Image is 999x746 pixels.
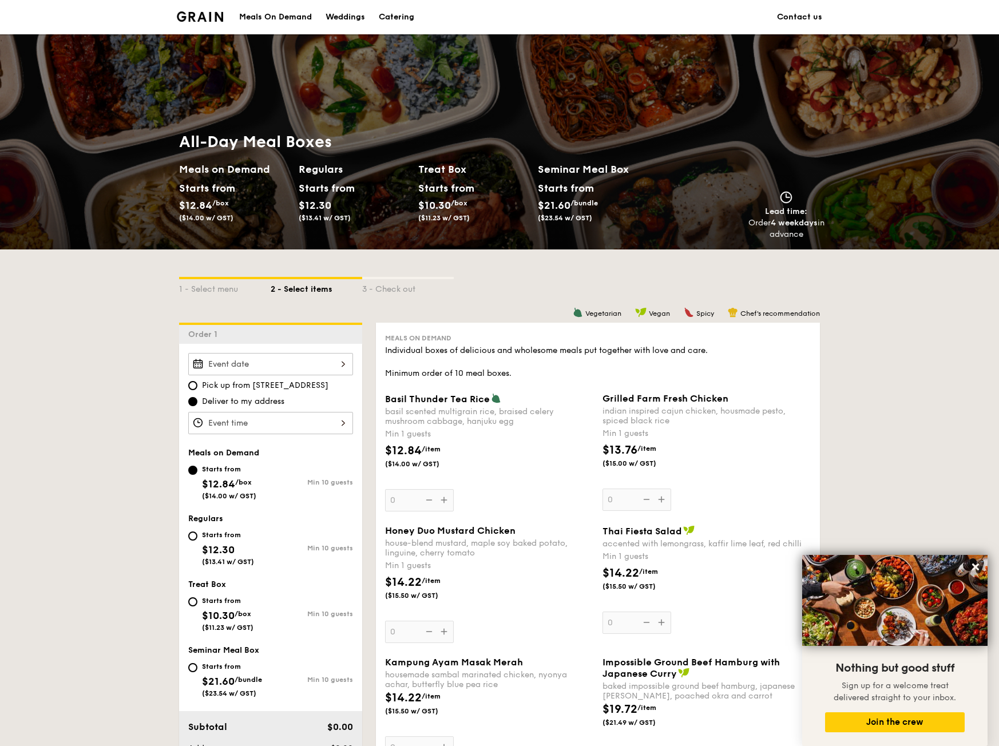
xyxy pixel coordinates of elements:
[179,199,212,212] span: $12.84
[385,691,422,705] span: $14.22
[538,214,592,222] span: ($23.54 w/ GST)
[684,307,694,318] img: icon-spicy.37a8142b.svg
[385,657,523,668] span: Kampung Ayam Masak Merah
[385,525,516,536] span: Honey Duo Mustard Chicken
[825,712,965,732] button: Join the crew
[966,558,985,576] button: Close
[235,610,251,618] span: /box
[422,577,441,585] span: /item
[188,397,197,406] input: Deliver to my address
[188,721,227,732] span: Subtotal
[202,492,256,500] span: ($14.00 w/ GST)
[778,191,795,204] img: icon-clock.2db775ea.svg
[585,309,621,318] span: Vegetarian
[602,428,811,439] div: Min 1 guests
[299,161,409,177] h2: Regulars
[179,279,271,295] div: 1 - Select menu
[385,394,490,404] span: Basil Thunder Tea Rice
[188,531,197,541] input: Starts from$12.30($13.41 w/ GST)Min 10 guests
[179,214,233,222] span: ($14.00 w/ GST)
[271,610,353,618] div: Min 10 guests
[188,412,353,434] input: Event time
[235,676,262,684] span: /bundle
[202,543,235,556] span: $12.30
[418,199,451,212] span: $10.30
[602,459,680,468] span: ($15.00 w/ GST)
[748,217,824,240] div: Order in advance
[188,597,197,606] input: Starts from$10.30/box($11.23 w/ GST)Min 10 guests
[418,161,529,177] h2: Treat Box
[385,707,463,716] span: ($15.50 w/ GST)
[385,459,463,469] span: ($14.00 w/ GST)
[202,465,256,474] div: Starts from
[188,330,222,339] span: Order 1
[385,670,593,689] div: housemade sambal marinated chicken, nyonya achar, butterfly blue pea rice
[188,645,259,655] span: Seminar Meal Box
[602,657,780,679] span: Impossible Ground Beef Hamburg with Japanese Curry
[202,624,253,632] span: ($11.23 w/ GST)
[177,11,223,22] a: Logotype
[362,279,454,295] div: 3 - Check out
[385,334,451,342] span: Meals on Demand
[602,539,811,549] div: accented with lemongrass, kaffir lime leaf, red chilli
[202,380,328,391] span: Pick up from [STREET_ADDRESS]
[602,443,637,457] span: $13.76
[771,218,818,228] strong: 4 weekdays
[202,596,253,605] div: Starts from
[271,279,362,295] div: 2 - Select items
[271,676,353,684] div: Min 10 guests
[188,580,226,589] span: Treat Box
[202,662,262,671] div: Starts from
[602,393,728,404] span: Grilled Farm Fresh Chicken
[179,132,657,152] h1: All-Day Meal Boxes
[188,381,197,390] input: Pick up from [STREET_ADDRESS]
[422,445,441,453] span: /item
[385,560,593,572] div: Min 1 guests
[418,180,469,197] div: Starts from
[696,309,714,318] span: Spicy
[188,448,259,458] span: Meals on Demand
[271,544,353,552] div: Min 10 guests
[385,538,593,558] div: house-blend mustard, maple soy baked potato, linguine, cherry tomato
[188,663,197,672] input: Starts from$21.60/bundle($23.54 w/ GST)Min 10 guests
[602,526,682,537] span: Thai Fiesta Salad
[385,444,422,458] span: $12.84
[177,11,223,22] img: Grain
[635,307,647,318] img: icon-vegan.f8ff3823.svg
[299,180,350,197] div: Starts from
[271,478,353,486] div: Min 10 guests
[637,445,656,453] span: /item
[385,591,463,600] span: ($15.50 w/ GST)
[637,704,656,712] span: /item
[422,692,441,700] span: /item
[202,558,254,566] span: ($13.41 w/ GST)
[491,393,501,403] img: icon-vegetarian.fe4039eb.svg
[834,681,956,703] span: Sign up for a welcome treat delivered straight to your inbox.
[683,525,695,535] img: icon-vegan.f8ff3823.svg
[538,180,593,197] div: Starts from
[299,199,331,212] span: $12.30
[299,214,351,222] span: ($13.41 w/ GST)
[202,478,235,490] span: $12.84
[385,576,422,589] span: $14.22
[385,407,593,426] div: basil scented multigrain rice, braised celery mushroom cabbage, hanjuku egg
[385,428,593,440] div: Min 1 guests
[188,514,223,523] span: Regulars
[202,530,254,539] div: Starts from
[802,555,988,646] img: DSC07876-Edit02-Large.jpeg
[602,406,811,426] div: indian inspired cajun chicken, housmade pesto, spiced black rice
[235,478,252,486] span: /box
[602,703,637,716] span: $19.72
[602,551,811,562] div: Min 1 guests
[728,307,738,318] img: icon-chef-hat.a58ddaea.svg
[639,568,658,576] span: /item
[188,466,197,475] input: Starts from$12.84/box($14.00 w/ GST)Min 10 guests
[188,353,353,375] input: Event date
[765,207,807,216] span: Lead time:
[835,661,954,675] span: Nothing but good stuff
[649,309,670,318] span: Vegan
[179,161,290,177] h2: Meals on Demand
[678,668,689,678] img: icon-vegan.f8ff3823.svg
[538,199,570,212] span: $21.60
[602,566,639,580] span: $14.22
